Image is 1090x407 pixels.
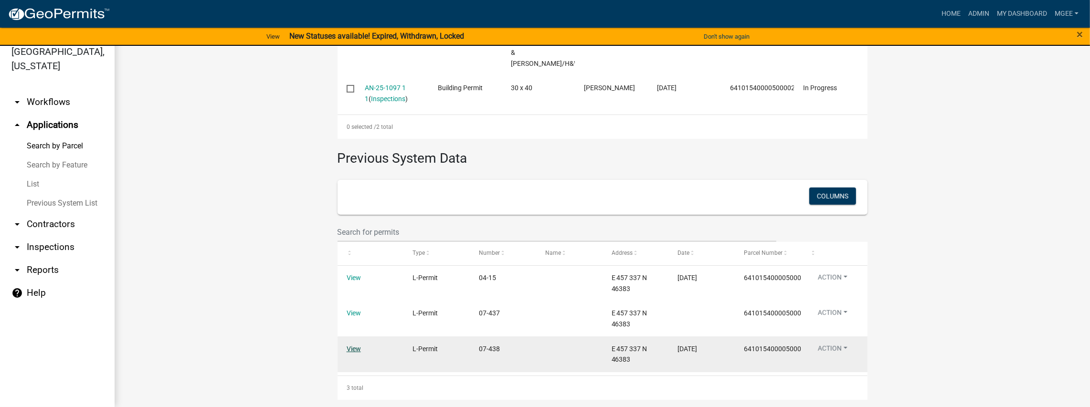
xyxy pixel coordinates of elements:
[365,83,420,104] div: ( )
[993,5,1051,23] a: My Dashboard
[677,345,697,353] span: 5/1/2007
[810,308,855,322] button: Action
[744,309,813,317] span: 641015400005000020
[413,345,438,353] span: L-Permit
[730,84,799,92] span: 641015400005000020
[403,242,470,265] datatable-header-cell: Type
[11,287,23,299] i: help
[413,250,425,256] span: Type
[11,219,23,230] i: arrow_drop_down
[810,272,855,286] button: Action
[338,115,868,139] div: 2 total
[1077,29,1083,40] button: Close
[347,124,376,130] span: 0 selected /
[11,96,23,108] i: arrow_drop_down
[545,250,561,256] span: Name
[1051,5,1082,23] a: mgee
[479,345,500,353] span: 07-438
[744,250,783,256] span: Parcel Number
[289,31,464,41] strong: New Statuses available! Expired, Withdrawn, Locked
[612,309,647,328] span: E 457 337 N 46383
[657,84,677,92] span: 06/23/2025
[11,241,23,253] i: arrow_drop_down
[964,5,993,23] a: Admin
[612,250,633,256] span: Address
[347,309,361,317] a: View
[809,188,856,205] button: Columns
[511,84,532,92] span: 30 x 40
[536,242,603,265] datatable-header-cell: Name
[470,242,536,265] datatable-header-cell: Number
[1077,28,1083,41] span: ×
[804,84,837,92] span: In Progress
[735,242,801,265] datatable-header-cell: Parcel Number
[584,84,635,92] span: Tami Evans
[677,250,689,256] span: Date
[479,274,496,282] span: 04-15
[347,345,361,353] a: View
[11,119,23,131] i: arrow_drop_up
[365,84,406,103] a: AN-25-1097 1 1
[479,309,500,317] span: 07-437
[413,309,438,317] span: L-Permit
[338,139,868,168] h3: Previous System Data
[11,264,23,276] i: arrow_drop_down
[438,84,483,92] span: Building Permit
[744,274,813,282] span: 641015400005000020
[677,274,697,282] span: 1/14/2004
[668,242,735,265] datatable-header-cell: Date
[479,250,500,256] span: Number
[263,29,284,44] a: View
[338,222,777,242] input: Search for permits
[810,344,855,357] button: Action
[612,274,647,292] span: E 457 337 N 46383
[938,5,964,23] a: Home
[338,376,868,400] div: 3 total
[612,345,647,364] span: E 457 337 N 46383
[347,274,361,282] a: View
[413,274,438,282] span: L-Permit
[603,242,669,265] datatable-header-cell: Address
[744,345,813,353] span: 641015400005000020
[700,29,753,44] button: Don't show again
[371,95,405,103] a: Inspections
